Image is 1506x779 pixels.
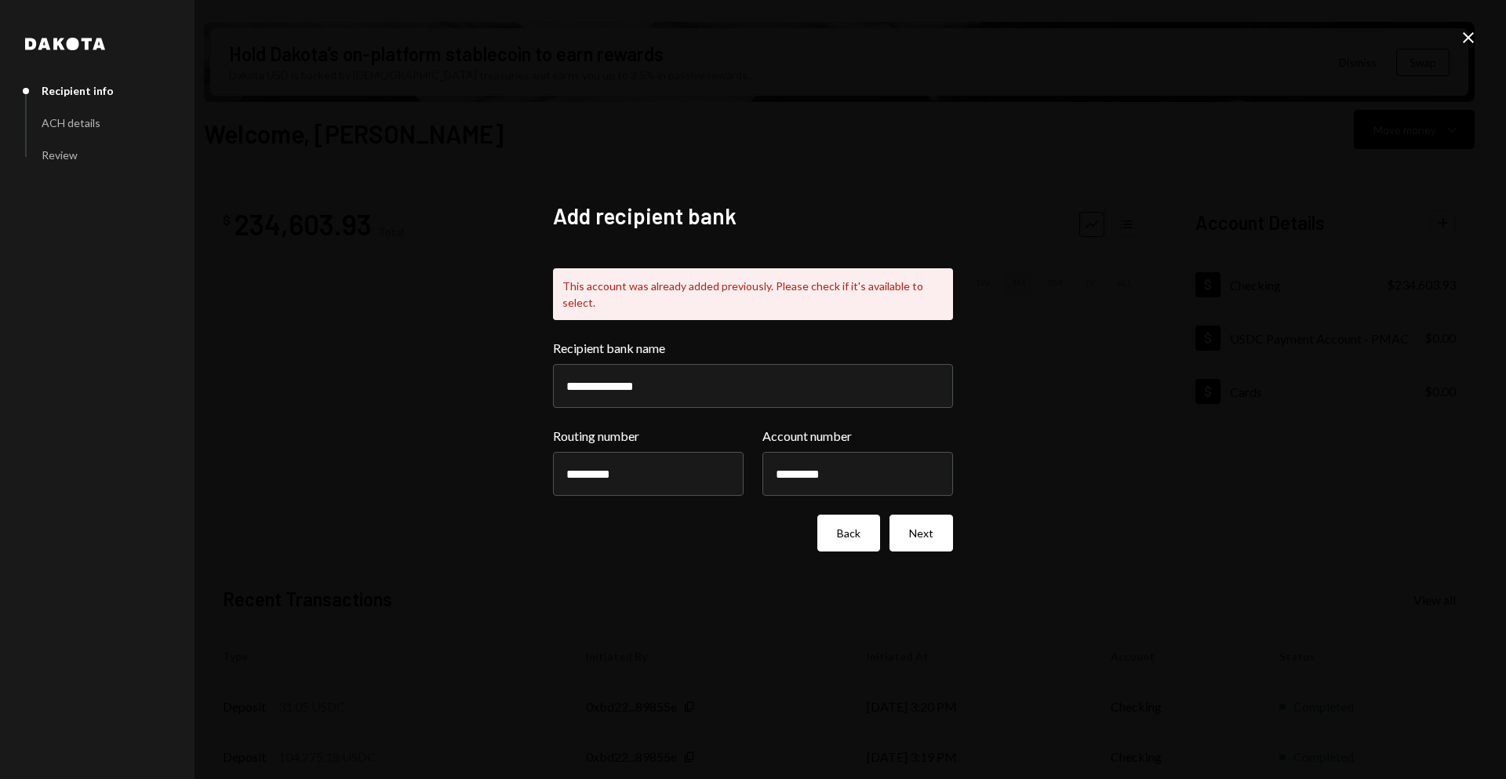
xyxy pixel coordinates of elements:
label: Routing number [553,427,744,446]
div: ACH details [42,116,100,129]
label: Account number [762,427,953,446]
div: Recipient info [42,84,114,97]
div: This account was already added previously. Please check if it's available to select. [553,268,953,320]
label: Recipient bank name [553,339,953,358]
button: Back [817,515,880,551]
div: Review [42,148,78,162]
button: Next [889,515,953,551]
h2: Add recipient bank [553,201,953,231]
